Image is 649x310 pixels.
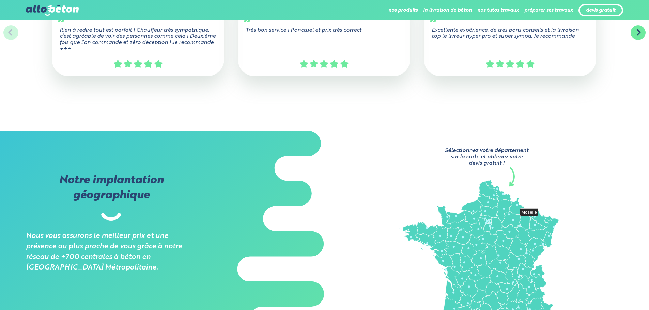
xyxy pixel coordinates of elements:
div: Excellente expérience, de très bons conseils et la livraison top le livreur hyper pro et super sy... [432,17,588,40]
div: Sélectionnez votre département sur la carte et obtenez votre devis gratuit ! [444,148,529,166]
img: allobéton [26,5,78,16]
li: nos produits [388,2,418,18]
div: Très bon service ! Ponctuel et prix très correct [246,17,402,33]
div: Moselle [520,208,538,216]
a: devis gratuit [586,7,616,13]
i: Nous vous assurons le meilleur prix et une présence au plus proche de vous grâce à notre réseau d... [26,231,196,273]
div: Rien à redire tout est parfait ! Chauffeur très sympathique, c’est agréable de voir des personnes... [60,17,216,52]
h2: Notre implantation géographique [26,173,196,221]
li: préparer ses travaux [524,2,573,18]
li: la livraison de béton [423,2,472,18]
li: nos tutos travaux [477,2,519,18]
